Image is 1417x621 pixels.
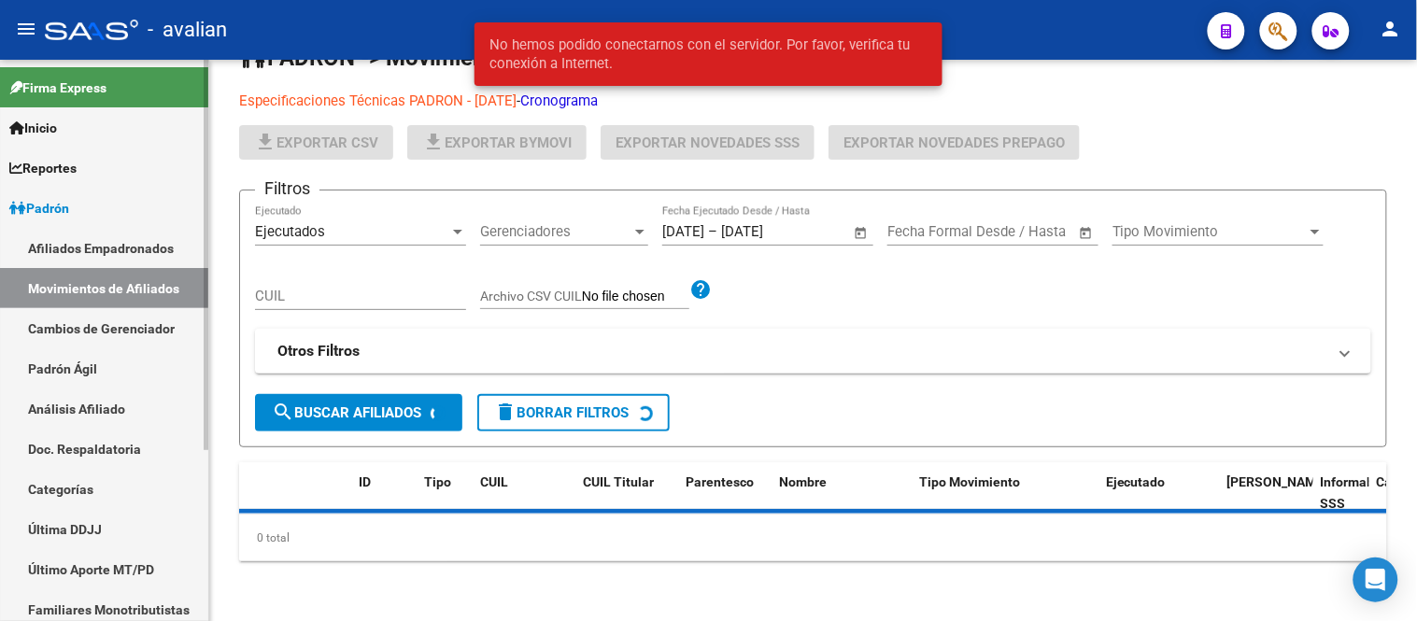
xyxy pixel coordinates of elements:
[351,462,417,524] datatable-header-cell: ID
[686,474,754,489] span: Parentesco
[9,158,77,178] span: Reportes
[887,223,963,240] input: Fecha inicio
[473,462,575,524] datatable-header-cell: CUIL
[583,474,654,489] span: CUIL Titular
[255,223,325,240] span: Ejecutados
[779,474,827,489] span: Nombre
[15,18,37,40] mat-icon: menu
[721,223,812,240] input: Fecha fin
[477,394,670,431] button: Borrar Filtros
[772,462,912,524] datatable-header-cell: Nombre
[1220,462,1313,524] datatable-header-cell: Fecha Formal
[9,198,69,219] span: Padrón
[494,404,629,421] span: Borrar Filtros
[582,289,689,305] input: Archivo CSV CUIL
[1321,474,1386,511] span: Informable SSS
[678,462,772,524] datatable-header-cell: Parentesco
[1313,462,1369,524] datatable-header-cell: Informable SSS
[912,462,1098,524] datatable-header-cell: Tipo Movimiento
[980,223,1070,240] input: Fecha fin
[1106,474,1166,489] span: Ejecutado
[1076,222,1098,244] button: Open calendar
[1353,557,1398,602] div: Open Intercom Messenger
[575,462,678,524] datatable-header-cell: CUIL Titular
[708,223,717,240] span: –
[1098,462,1220,524] datatable-header-cell: Ejecutado
[254,131,276,153] mat-icon: file_download
[480,474,508,489] span: CUIL
[422,131,445,153] mat-icon: file_download
[148,9,227,50] span: - avalian
[255,176,319,202] h3: Filtros
[239,125,393,160] button: Exportar CSV
[255,394,462,431] button: Buscar Afiliados
[359,474,371,489] span: ID
[489,35,928,73] span: No hemos podido conectarnos con el servidor. Por favor, verifica tu conexión a Internet.
[239,91,1387,111] p: -
[1380,18,1402,40] mat-icon: person
[239,92,517,109] a: Especificaciones Técnicas PADRON - [DATE]
[843,134,1065,151] span: Exportar Novedades Prepago
[9,118,57,138] span: Inicio
[422,134,572,151] span: Exportar Bymovi
[417,462,473,524] datatable-header-cell: Tipo
[662,223,704,240] input: Fecha inicio
[254,134,378,151] span: Exportar CSV
[272,404,421,421] span: Buscar Afiliados
[407,125,587,160] button: Exportar Bymovi
[601,125,815,160] button: Exportar Novedades SSS
[272,401,294,423] mat-icon: search
[480,223,631,240] span: Gerenciadores
[919,474,1020,489] span: Tipo Movimiento
[424,474,451,489] span: Tipo
[255,329,1371,374] mat-expansion-panel-header: Otros Filtros
[616,134,800,151] span: Exportar Novedades SSS
[1227,474,1328,489] span: [PERSON_NAME]
[239,515,1387,561] div: 0 total
[1112,223,1307,240] span: Tipo Movimiento
[480,289,582,303] span: Archivo CSV CUIL
[689,278,712,301] mat-icon: help
[494,401,517,423] mat-icon: delete
[851,222,872,244] button: Open calendar
[829,125,1080,160] button: Exportar Novedades Prepago
[9,78,106,98] span: Firma Express
[277,341,360,361] strong: Otros Filtros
